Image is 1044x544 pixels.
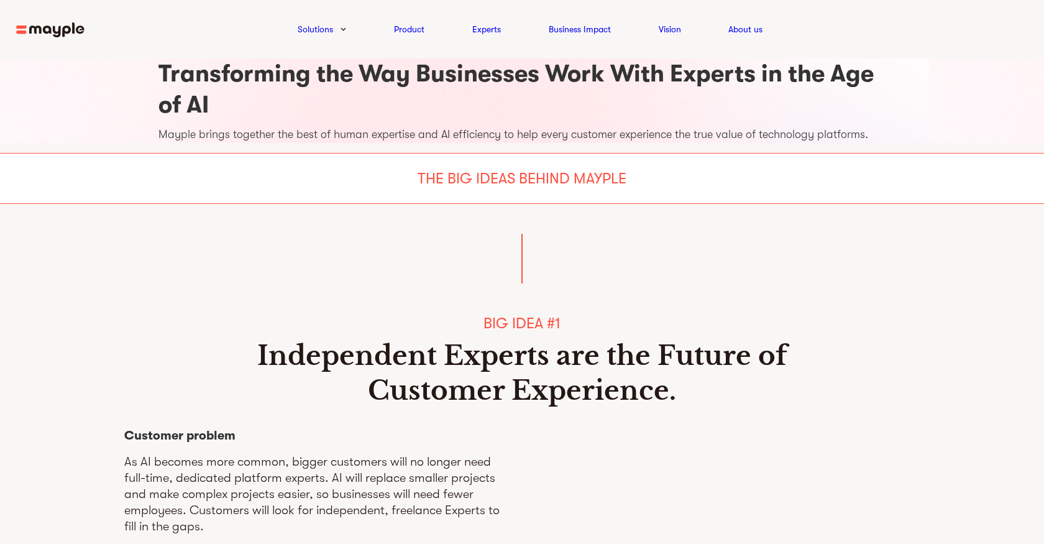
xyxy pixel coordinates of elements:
[158,126,886,143] p: Mayple brings together the best of human expertise and AI efficiency to help every customer exper...
[728,22,762,37] a: About us
[298,22,333,37] a: Solutions
[124,428,502,444] div: Customer problem
[224,338,820,408] h2: Independent Experts are the Future of Customer Experience.
[341,27,346,31] img: arrow-down
[124,313,920,333] div: BIG IDEA #1
[394,22,424,37] a: Product
[124,454,502,535] p: As AI becomes more common, bigger customers will no longer need full-time, dedicated platform exp...
[549,22,611,37] a: Business Impact
[472,22,501,37] a: Experts
[158,58,886,120] h1: Transforming the Way Businesses Work With Experts in the Age of AI
[16,22,85,38] img: mayple-logo
[659,22,681,37] a: Vision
